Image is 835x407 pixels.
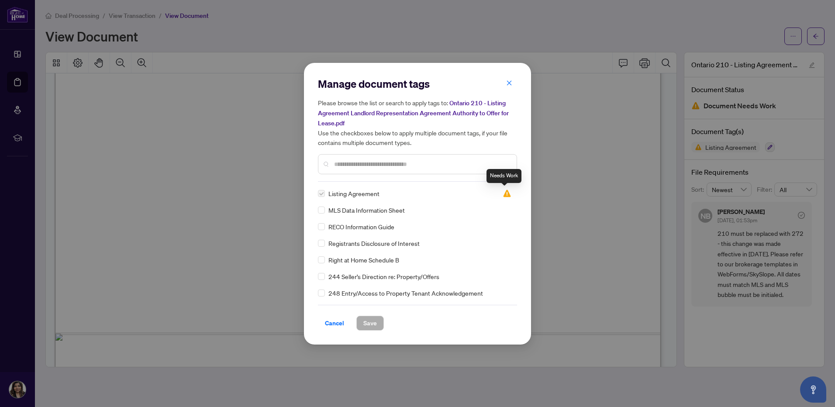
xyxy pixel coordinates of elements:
[487,169,521,183] div: Needs Work
[328,255,399,265] span: Right at Home Schedule B
[318,77,517,91] h2: Manage document tags
[318,99,509,127] span: Ontario 210 - Listing Agreement Landlord Representation Agreement Authority to Offer for Lease.pdf
[356,316,384,331] button: Save
[328,222,394,231] span: RECO Information Guide
[325,316,344,330] span: Cancel
[328,189,380,198] span: Listing Agreement
[506,80,512,86] span: close
[503,189,511,198] img: status
[328,205,405,215] span: MLS Data Information Sheet
[328,272,439,281] span: 244 Seller’s Direction re: Property/Offers
[328,288,483,298] span: 248 Entry/Access to Property Tenant Acknowledgement
[503,189,511,198] span: Needs Work
[328,238,420,248] span: Registrants Disclosure of Interest
[318,316,351,331] button: Cancel
[318,98,517,147] h5: Please browse the list or search to apply tags to: Use the checkboxes below to apply multiple doc...
[800,376,826,403] button: Open asap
